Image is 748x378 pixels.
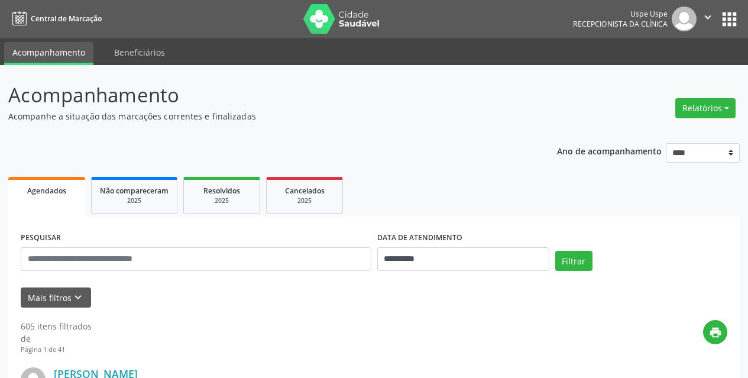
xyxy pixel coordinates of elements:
[701,11,714,24] i: 
[709,326,722,339] i: print
[8,80,520,110] p: Acompanhamento
[719,9,740,30] button: apps
[275,196,334,205] div: 2025
[100,196,169,205] div: 2025
[106,42,173,63] a: Beneficiários
[285,186,325,196] span: Cancelados
[697,7,719,31] button: 
[31,14,102,24] span: Central de Marcação
[21,287,91,308] button: Mais filtroskeyboard_arrow_down
[21,332,92,345] div: de
[8,110,520,122] p: Acompanhe a situação das marcações correntes e finalizadas
[21,320,92,332] div: 605 itens filtrados
[72,291,85,304] i: keyboard_arrow_down
[192,196,251,205] div: 2025
[573,19,668,29] span: Recepcionista da clínica
[203,186,240,196] span: Resolvidos
[27,186,66,196] span: Agendados
[100,186,169,196] span: Não compareceram
[557,143,662,158] p: Ano de acompanhamento
[555,251,592,271] button: Filtrar
[4,42,93,65] a: Acompanhamento
[377,229,462,247] label: DATA DE ATENDIMENTO
[21,229,61,247] label: PESQUISAR
[8,9,102,28] a: Central de Marcação
[21,345,92,355] div: Página 1 de 41
[675,98,736,118] button: Relatórios
[573,9,668,19] div: Uspe Uspe
[672,7,697,31] img: img
[703,320,727,344] button: print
